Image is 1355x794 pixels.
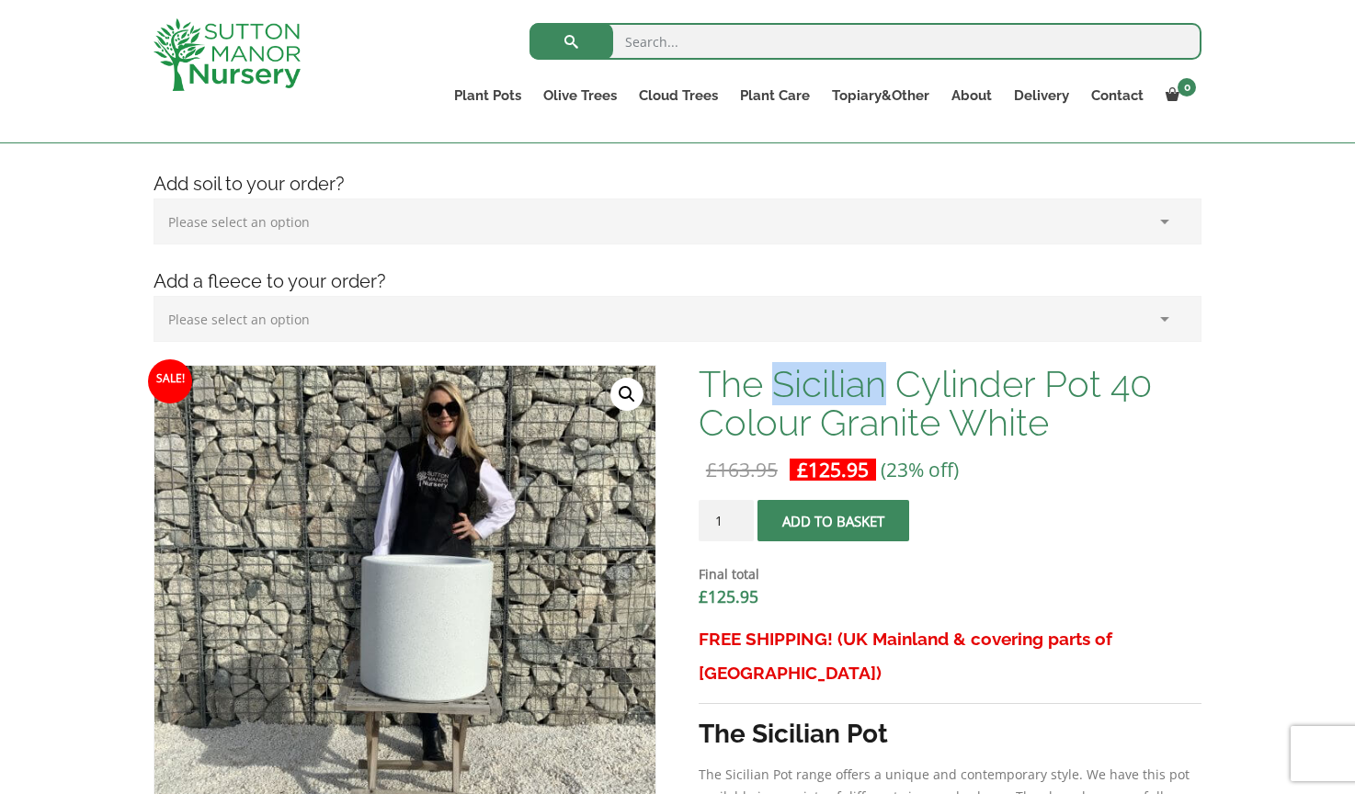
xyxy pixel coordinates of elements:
span: Sale! [148,359,192,403]
a: Contact [1080,83,1155,108]
span: (23% off) [881,457,959,482]
span: £ [706,457,717,482]
img: logo [154,18,301,91]
h4: Add a fleece to your order? [140,267,1215,296]
input: Product quantity [699,500,754,541]
a: Topiary&Other [821,83,940,108]
dt: Final total [699,563,1201,585]
bdi: 163.95 [706,457,778,482]
input: Search... [529,23,1201,60]
span: 0 [1178,78,1196,96]
a: About [940,83,1003,108]
span: £ [797,457,808,482]
h4: Add soil to your order? [140,170,1215,198]
strong: The Sicilian Pot [699,719,888,749]
a: View full-screen image gallery [610,378,643,411]
a: Plant Pots [443,83,532,108]
a: Cloud Trees [628,83,729,108]
a: Delivery [1003,83,1080,108]
h3: FREE SHIPPING! (UK Mainland & covering parts of [GEOGRAPHIC_DATA]) [699,622,1201,690]
bdi: 125.95 [699,585,758,607]
button: Add to basket [757,500,909,541]
a: Olive Trees [532,83,628,108]
a: 0 [1155,83,1201,108]
bdi: 125.95 [797,457,869,482]
h1: The Sicilian Cylinder Pot 40 Colour Granite White [699,365,1201,442]
a: Plant Care [729,83,821,108]
span: £ [699,585,708,607]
